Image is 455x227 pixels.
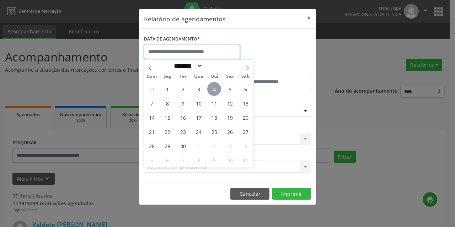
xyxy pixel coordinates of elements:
[207,153,221,167] span: Outubro 9, 2025
[207,96,221,110] span: Setembro 11, 2025
[239,110,252,124] span: Setembro 20, 2025
[160,139,174,153] span: Setembro 29, 2025
[238,74,253,79] span: Sáb
[160,153,174,167] span: Outubro 6, 2025
[176,110,190,124] span: Setembro 16, 2025
[192,139,205,153] span: Outubro 1, 2025
[239,139,252,153] span: Outubro 4, 2025
[160,96,174,110] span: Setembro 8, 2025
[144,14,225,23] h5: Relatório de agendamentos
[175,74,191,79] span: Ter
[223,96,237,110] span: Setembro 12, 2025
[192,153,205,167] span: Outubro 8, 2025
[160,82,174,96] span: Setembro 1, 2025
[145,82,159,96] span: Agosto 31, 2025
[171,62,203,70] select: Month
[239,96,252,110] span: Setembro 13, 2025
[223,153,237,167] span: Outubro 10, 2025
[191,74,207,79] span: Qua
[176,125,190,139] span: Setembro 23, 2025
[207,82,221,96] span: Setembro 4, 2025
[160,125,174,139] span: Setembro 22, 2025
[223,110,237,124] span: Setembro 19, 2025
[144,74,160,79] span: Dom
[302,9,316,27] button: Close
[239,153,252,167] span: Outubro 11, 2025
[145,110,159,124] span: Setembro 14, 2025
[207,74,222,79] span: Qui
[176,82,190,96] span: Setembro 2, 2025
[176,139,190,153] span: Setembro 30, 2025
[239,125,252,139] span: Setembro 27, 2025
[272,188,311,200] button: Imprimir
[176,153,190,167] span: Outubro 7, 2025
[223,125,237,139] span: Setembro 26, 2025
[145,153,159,167] span: Outubro 5, 2025
[192,110,205,124] span: Setembro 17, 2025
[144,34,200,45] label: DATA DE AGENDAMENTO
[207,110,221,124] span: Setembro 18, 2025
[145,125,159,139] span: Setembro 21, 2025
[222,74,238,79] span: Sex
[203,62,226,70] input: Year
[229,64,311,75] label: ATÉ
[160,110,174,124] span: Setembro 15, 2025
[207,139,221,153] span: Outubro 2, 2025
[230,188,269,200] button: Cancelar
[145,139,159,153] span: Setembro 28, 2025
[192,125,205,139] span: Setembro 24, 2025
[192,96,205,110] span: Setembro 10, 2025
[176,96,190,110] span: Setembro 9, 2025
[145,96,159,110] span: Setembro 7, 2025
[192,82,205,96] span: Setembro 3, 2025
[160,74,175,79] span: Seg
[207,125,221,139] span: Setembro 25, 2025
[223,82,237,96] span: Setembro 5, 2025
[239,82,252,96] span: Setembro 6, 2025
[223,139,237,153] span: Outubro 3, 2025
